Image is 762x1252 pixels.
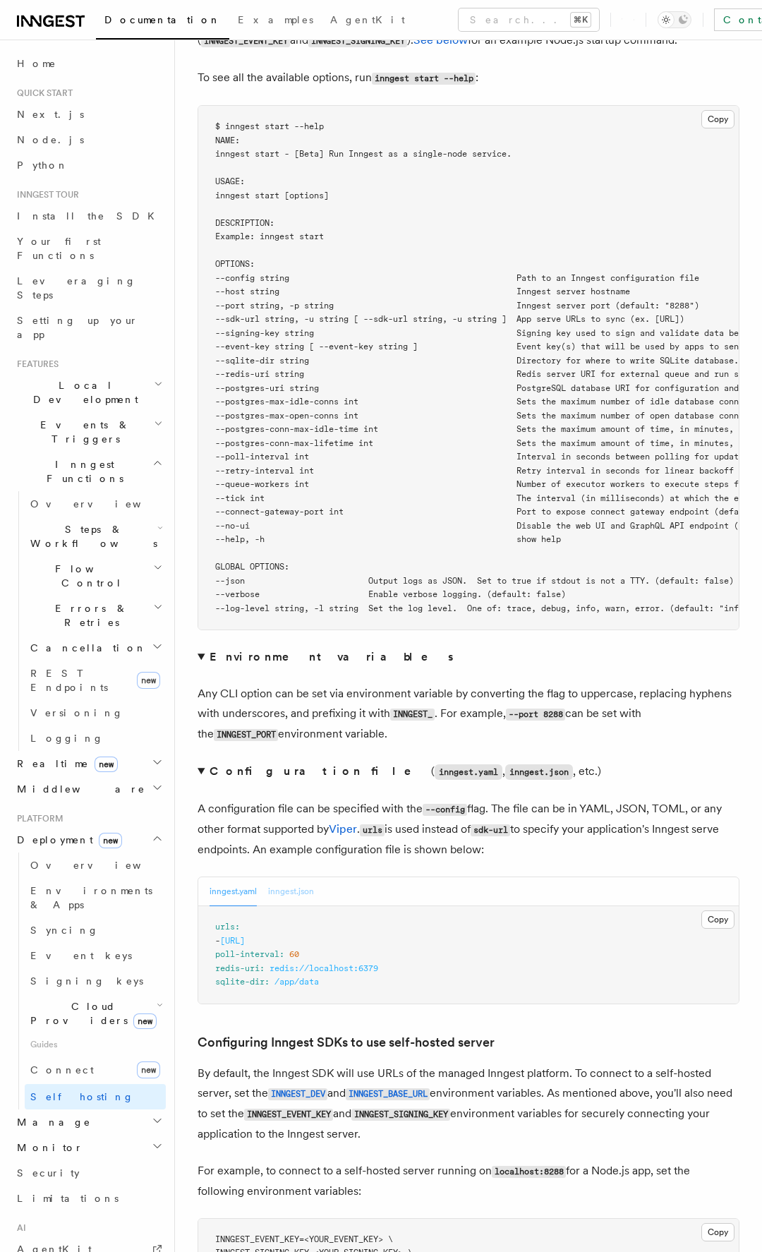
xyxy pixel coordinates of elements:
[215,301,699,311] span: --port string, -p string Inngest server port (default: "8288")
[11,1115,91,1129] span: Manage
[25,661,166,700] a: REST Endpointsnew
[505,764,573,780] code: inngest.json
[210,877,257,906] button: inngest.yaml
[215,149,512,159] span: inngest start - [Beta] Run Inngest as a single-node service.
[30,733,104,744] span: Logging
[11,757,118,771] span: Realtime
[11,127,166,152] a: Node.js
[30,950,132,961] span: Event keys
[11,189,79,200] span: Inngest tour
[11,268,166,308] a: Leveraging Steps
[11,1109,166,1135] button: Manage
[215,603,754,613] span: --log-level string, -l string Set the log level. One of: trace, debug, info, warn, error. (defaul...
[11,782,145,796] span: Middleware
[11,102,166,127] a: Next.js
[330,14,405,25] span: AgentKit
[11,203,166,229] a: Install the SDK
[17,56,56,71] span: Home
[25,968,166,994] a: Signing keys
[133,1013,157,1029] span: new
[390,709,435,721] code: INNGEST_
[215,314,684,324] span: --sdk-url string, -u string [ --sdk-url string, -u string ] App serve URLs to sync (ex. [URL])
[265,977,270,987] span: :
[25,878,166,917] a: Environments & Apps
[17,236,101,261] span: Your first Functions
[17,275,136,301] span: Leveraging Steps
[25,601,153,630] span: Errors & Retries
[322,4,413,38] a: AgentKit
[658,11,691,28] button: Toggle dark mode
[11,412,166,452] button: Events & Triggers
[30,975,143,987] span: Signing keys
[25,1056,166,1084] a: Connectnew
[96,4,229,40] a: Documentation
[11,1135,166,1160] button: Monitor
[571,13,591,27] kbd: ⌘K
[17,109,84,120] span: Next.js
[25,1084,166,1109] a: Self hosting
[30,885,152,910] span: Environments & Apps
[215,231,324,241] span: Example: inngest start
[215,534,561,544] span: --help, -h show help
[17,134,84,145] span: Node.js
[210,764,431,778] strong: Configuration file
[25,635,166,661] button: Cancellation
[198,762,739,782] summary: Configuration file(inngest.yaml,inngest.json, etc.)
[25,1033,166,1056] span: Guides
[11,457,152,486] span: Inngest Functions
[329,822,357,836] a: Viper
[244,1109,333,1121] code: INNGEST_EVENT_KEY
[289,949,299,959] span: 60
[30,498,176,510] span: Overview
[701,110,734,128] button: Copy
[11,229,166,268] a: Your first Functions
[11,491,166,751] div: Inngest Functions
[25,994,166,1033] button: Cloud Providersnew
[346,1086,430,1100] a: INNGEST_BASE_URL
[25,853,166,878] a: Overview
[459,8,599,31] button: Search...⌘K
[372,73,476,85] code: inngest start --help
[268,1086,327,1100] a: INNGEST_DEV
[220,936,245,946] span: [URL]
[25,641,147,655] span: Cancellation
[25,700,166,726] a: Versioning
[274,977,319,987] span: /app/data
[198,647,739,667] summary: Environment variables
[11,827,166,853] button: Deploymentnew
[25,562,153,590] span: Flow Control
[215,589,566,599] span: --verbose Enable verbose logging. (default: false)
[25,556,166,596] button: Flow Control
[360,824,385,836] code: urls
[215,576,734,586] span: --json Output logs as JSON. Set to true if stdout is not a TTY. (default: false)
[11,378,154,407] span: Local Development
[701,1223,734,1241] button: Copy
[215,191,329,200] span: inngest start [options]
[11,833,122,847] span: Deployment
[198,1161,739,1201] p: For example, to connect to a self-hosted server running on for a Node.js app, set the following e...
[215,287,630,296] span: --host string Inngest server hostname
[11,359,59,370] span: Features
[25,491,166,517] a: Overview
[17,1193,119,1204] span: Limitations
[11,88,73,99] span: Quick start
[25,943,166,968] a: Event keys
[11,51,166,76] a: Home
[215,136,240,145] span: NAME:
[215,977,265,987] span: sqlite-dir
[268,1088,327,1100] code: INNGEST_DEV
[25,517,166,556] button: Steps & Workflows
[198,1064,739,1144] p: By default, the Inngest SDK will use URLs of the managed Inngest platform. To connect to a self-h...
[260,963,265,973] span: :
[11,751,166,776] button: Realtimenew
[506,709,565,721] code: --port 8288
[11,1222,26,1234] span: AI
[210,650,456,663] strong: Environment variables
[215,176,245,186] span: USAGE:
[17,1167,80,1179] span: Security
[229,4,322,38] a: Examples
[198,1033,495,1052] a: Configuring Inngest SDKs to use self-hosted server
[30,1064,94,1076] span: Connect
[701,910,734,929] button: Copy
[11,776,166,802] button: Middleware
